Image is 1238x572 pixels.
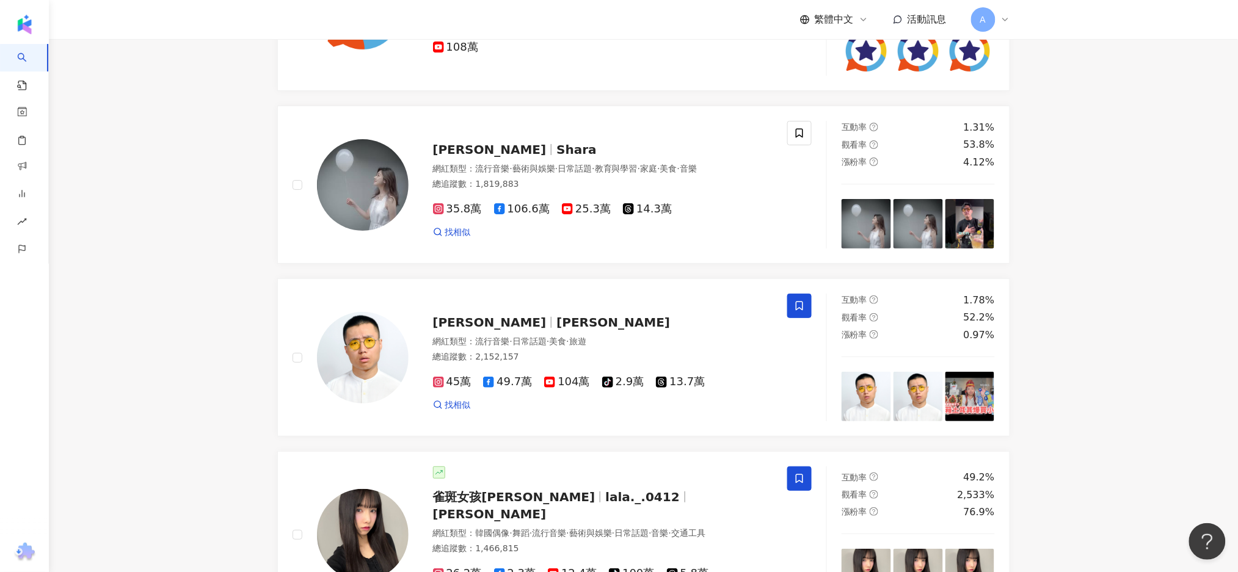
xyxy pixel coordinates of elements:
div: 總追蹤數 ： 1,819,883 [433,178,773,190]
span: question-circle [870,507,878,516]
img: post-image [945,199,995,248]
span: question-circle [870,140,878,149]
span: question-circle [870,472,878,481]
img: post-image [945,26,995,76]
span: 家庭 [640,164,657,173]
span: 互動率 [842,472,867,482]
div: 總追蹤數 ： 1,466,815 [433,543,773,555]
a: KOL Avatar[PERSON_NAME][PERSON_NAME]網紅類型：流行音樂·日常話題·美食·旅遊總追蹤數：2,152,15745萬49.7萬104萬2.9萬13.7萬找相似互動率... [277,278,1010,436]
span: 觀看率 [842,490,867,499]
div: 網紅類型 ： [433,336,773,348]
span: 旅遊 [569,336,586,346]
img: KOL Avatar [317,312,409,404]
span: 美食 [660,164,677,173]
span: question-circle [870,157,878,166]
span: 日常話題 [614,528,649,538]
span: 45萬 [433,375,472,388]
div: 76.9% [964,505,995,519]
div: 4.12% [964,156,995,169]
a: KOL Avatar[PERSON_NAME]Shara網紅類型：流行音樂·藝術與娛樂·日常話題·教育與學習·家庭·美食·音樂總追蹤數：1,819,88335.8萬106.6萬25.3萬14.3... [277,106,1010,264]
img: post-image [894,199,943,248]
a: search [17,44,42,92]
span: · [566,336,569,346]
span: 雀斑女孩[PERSON_NAME] [433,490,595,504]
span: question-circle [870,295,878,304]
div: 網紅類型 ： [433,163,773,175]
div: 0.97% [964,328,995,342]
div: 1.78% [964,294,995,307]
span: 2.9萬 [602,375,644,388]
img: post-image [894,372,943,421]
span: 漲粉率 [842,507,867,516]
span: · [555,164,558,173]
span: · [612,528,614,538]
span: 藝術與娛樂 [512,164,555,173]
span: · [530,528,532,538]
span: · [638,164,640,173]
span: Shara [556,142,597,157]
span: A [980,13,986,26]
span: · [566,528,569,538]
span: · [669,528,671,538]
div: 49.2% [964,471,995,484]
span: question-circle [870,313,878,322]
img: post-image [842,26,891,76]
span: question-circle [870,330,878,339]
span: 音樂 [652,528,669,538]
div: 53.8% [964,138,995,151]
span: 藝術與娛樂 [569,528,612,538]
div: 1.31% [964,121,995,134]
span: lala._.0412 [605,490,680,504]
span: 觀看率 [842,140,867,150]
span: 104萬 [544,375,589,388]
span: [PERSON_NAME] [433,315,547,330]
span: 音樂 [680,164,697,173]
img: post-image [842,372,891,421]
span: 繁體中文 [815,13,854,26]
span: [PERSON_NAME] [433,142,547,157]
div: 52.2% [964,311,995,324]
span: 日常話題 [512,336,547,346]
span: · [592,164,594,173]
span: 互動率 [842,122,867,132]
span: rise [17,209,27,237]
img: post-image [842,199,891,248]
span: 106.6萬 [494,203,550,215]
span: 漲粉率 [842,330,867,339]
span: · [677,164,680,173]
span: 14.3萬 [623,203,672,215]
span: 漲粉率 [842,157,867,167]
span: [PERSON_NAME] [433,507,547,521]
span: · [510,164,512,173]
span: [PERSON_NAME] [556,315,670,330]
span: 韓國偶像 [476,528,510,538]
span: question-circle [870,490,878,499]
div: 總追蹤數 ： 2,152,157 [433,351,773,363]
span: · [657,164,660,173]
span: · [510,336,512,346]
span: · [547,336,549,346]
img: chrome extension [13,543,37,562]
span: 找相似 [445,226,471,239]
span: 活動訊息 [908,13,947,25]
span: 35.8萬 [433,203,482,215]
span: 互動率 [842,295,867,305]
span: 舞蹈 [512,528,530,538]
span: 49.7萬 [483,375,532,388]
span: 25.3萬 [562,203,611,215]
div: 網紅類型 ： [433,527,773,540]
img: logo icon [15,15,34,34]
span: 流行音樂 [476,336,510,346]
span: 交通工具 [671,528,705,538]
a: 找相似 [433,399,471,411]
span: 流行音樂 [476,164,510,173]
span: 教育與學習 [595,164,638,173]
div: 2,533% [957,488,994,502]
span: · [649,528,651,538]
span: · [510,528,512,538]
span: 日常話題 [558,164,592,173]
span: 流行音樂 [532,528,566,538]
span: 找相似 [445,399,471,411]
span: 13.7萬 [656,375,705,388]
a: 找相似 [433,226,471,239]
